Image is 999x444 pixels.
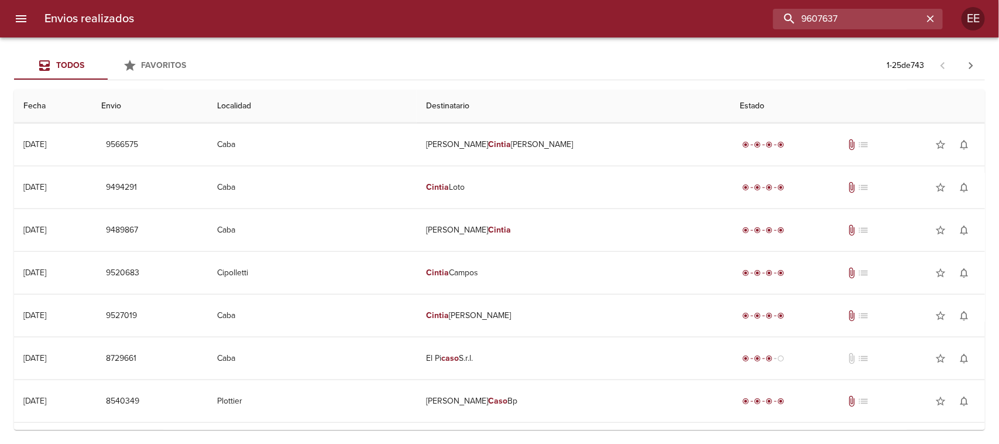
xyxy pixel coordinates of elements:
[743,312,750,319] span: radio_button_checked
[92,90,208,123] th: Envio
[417,90,730,123] th: Destinatario
[106,351,136,366] span: 8729661
[754,398,761,405] span: radio_button_checked
[426,268,449,278] em: Cintia
[417,124,730,166] td: [PERSON_NAME] [PERSON_NAME]
[935,353,946,364] span: star_border
[754,227,761,234] span: radio_button_checked
[846,395,858,407] span: Tiene documentos adjuntos
[846,310,858,322] span: Tiene documentos adjuntos
[106,138,138,152] span: 9566575
[778,184,785,191] span: radio_button_checked
[106,223,138,238] span: 9489867
[740,139,787,151] div: Entregado
[846,182,858,193] span: Tiene documentos adjuntos
[929,133,952,156] button: Agregar a favoritos
[23,396,46,406] div: [DATE]
[935,182,946,193] span: star_border
[101,262,144,284] button: 9520683
[44,9,134,28] h6: Envios realizados
[887,60,924,71] p: 1 - 25 de 743
[106,180,137,195] span: 9494291
[23,139,46,149] div: [DATE]
[929,59,957,71] span: Pagina anterior
[935,139,946,151] span: star_border
[778,398,785,405] span: radio_button_checked
[14,90,92,123] th: Fecha
[106,266,139,281] span: 9520683
[766,141,773,148] span: radio_button_checked
[743,355,750,362] span: radio_button_checked
[766,355,773,362] span: radio_button_checked
[929,261,952,285] button: Agregar a favoritos
[929,347,952,370] button: Agregar a favoritos
[858,395,870,407] span: No tiene pedido asociado
[426,182,449,192] em: Cintia
[7,5,35,33] button: menu
[743,227,750,234] span: radio_button_checked
[935,310,946,322] span: star_border
[14,52,201,80] div: Tabs Envios
[208,380,417,422] td: Plottier
[101,305,142,327] button: 9527019
[858,182,870,193] span: No tiene pedido asociado
[846,224,858,236] span: Tiene documentos adjuntos
[929,176,952,199] button: Agregar a favoritos
[417,209,730,251] td: [PERSON_NAME]
[958,224,970,236] span: notifications_none
[23,310,46,320] div: [DATE]
[778,355,785,362] span: radio_button_unchecked
[754,141,761,148] span: radio_button_checked
[417,252,730,294] td: Campos
[952,347,976,370] button: Activar notificaciones
[208,209,417,251] td: Caba
[142,60,187,70] span: Favoritos
[935,224,946,236] span: star_border
[952,304,976,327] button: Activar notificaciones
[858,139,870,151] span: No tiene pedido asociado
[778,227,785,234] span: radio_button_checked
[441,353,459,363] em: caso
[740,267,787,279] div: Entregado
[417,166,730,209] td: Loto
[23,225,46,235] div: [DATE]
[208,337,417,380] td: Caba
[208,124,417,166] td: Caba
[101,220,143,241] button: 9489867
[846,267,858,279] span: Tiene documentos adjuntos
[958,139,970,151] span: notifications_none
[858,224,870,236] span: No tiene pedido asociado
[773,9,923,29] input: buscar
[958,353,970,364] span: notifications_none
[56,60,84,70] span: Todos
[766,184,773,191] span: radio_button_checked
[846,139,858,151] span: Tiene documentos adjuntos
[962,7,985,30] div: EE
[23,353,46,363] div: [DATE]
[23,268,46,278] div: [DATE]
[957,52,985,80] span: Pagina siguiente
[962,7,985,30] div: Abrir información de usuario
[488,396,507,406] em: Caso
[740,310,787,322] div: Entregado
[766,312,773,319] span: radio_button_checked
[754,269,761,276] span: radio_button_checked
[958,310,970,322] span: notifications_none
[426,310,449,320] em: Cintia
[101,134,143,156] button: 9566575
[766,269,773,276] span: radio_button_checked
[208,252,417,294] td: Cipolletti
[208,90,417,123] th: Localidad
[858,353,870,364] span: No tiene pedido asociado
[754,355,761,362] span: radio_button_checked
[935,395,946,407] span: star_border
[740,224,787,236] div: Entregado
[952,176,976,199] button: Activar notificaciones
[101,348,141,370] button: 8729661
[929,218,952,242] button: Agregar a favoritos
[929,304,952,327] button: Agregar a favoritos
[929,390,952,413] button: Agregar a favoritos
[858,310,870,322] span: No tiene pedido asociado
[778,141,785,148] span: radio_button_checked
[958,267,970,279] span: notifications_none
